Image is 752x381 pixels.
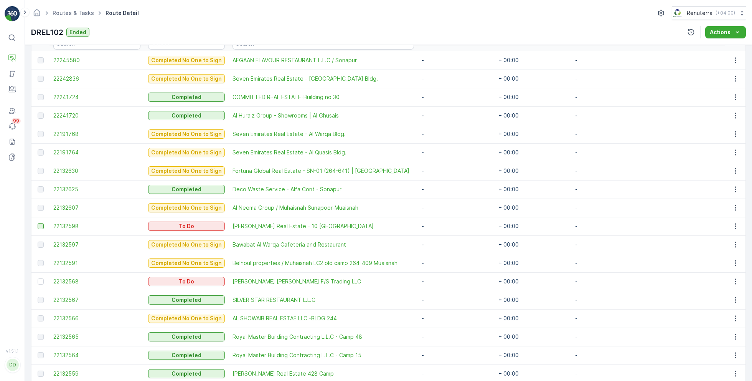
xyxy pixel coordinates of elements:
p: Actions [710,28,731,36]
p: Completed No One to Sign [151,149,222,156]
div: Toggle Row Selected [38,205,44,211]
a: 22132559 [53,370,140,378]
a: Sankalp Real Estate - 10 Ras Al Khor [233,222,414,230]
p: ( +04:00 ) [716,10,735,16]
a: Homepage [33,12,41,18]
a: Routes & Tasks [53,10,94,16]
td: + 00:00 [495,199,571,217]
span: 22132630 [53,167,140,175]
a: Al Neema Group / Muhaisnah Sunapoor-Muaisnah [233,204,414,212]
a: Bawabat Al Warqa Cafeteria and Restaurant [233,241,414,248]
button: Completed [148,369,225,378]
a: Royal Master Building Contracting L.L.C - Camp 15 [233,351,414,359]
p: Completed No One to Sign [151,75,222,83]
td: + 00:00 [495,125,571,143]
div: Toggle Row Selected [38,371,44,377]
td: - [418,254,495,272]
p: To Do [179,222,194,230]
img: Screenshot_2024-07-26_at_13.33.01.png [672,9,684,17]
td: - [571,125,648,143]
td: - [571,70,648,88]
a: AFGAAN FLAVOUR RESTAURANT L.L.C / Sonapur [233,56,414,64]
div: Toggle Row Selected [38,94,44,100]
a: Deco Waste Service - Alfa Cont - Sonapur [233,186,414,193]
div: Toggle Row Selected [38,149,44,156]
button: Ended [66,28,89,37]
button: Completed No One to Sign [148,148,225,157]
td: - [418,272,495,291]
div: Toggle Row Selected [38,113,44,119]
button: Completed [148,351,225,360]
p: Renuterra [687,9,712,17]
p: Completed [172,186,201,193]
a: SILVER STAR RESTAURANT L.L.C [233,296,414,304]
a: Al Huraiz Group - Showrooms | Al Ghusais [233,112,414,119]
td: - [418,162,495,180]
p: Completed [172,351,201,359]
button: DD [5,355,20,375]
a: 22132625 [53,186,140,193]
p: Completed [172,112,201,119]
div: Toggle Row Selected [38,57,44,63]
a: 22191768 [53,130,140,138]
td: - [418,51,495,70]
button: Completed No One to Sign [148,314,225,323]
div: Toggle Row Selected [38,352,44,358]
p: Completed No One to Sign [151,56,222,64]
span: Belhoul properties / Muhaisnah LC2 old camp 264-409 Muaisnah [233,259,414,267]
p: Completed No One to Sign [151,241,222,248]
div: Toggle Row Selected [38,186,44,192]
p: To Do [179,278,194,285]
span: v 1.51.1 [5,349,20,353]
span: 22132597 [53,241,140,248]
td: - [571,143,648,162]
a: Sankalp Real Estate 428 Camp [233,370,414,378]
a: 22132565 [53,333,140,341]
a: 22241720 [53,112,140,119]
td: + 00:00 [495,272,571,291]
p: Completed [172,370,201,378]
span: [PERSON_NAME] Real Estate 428 Camp [233,370,414,378]
td: - [418,199,495,217]
td: - [571,346,648,364]
p: Completed No One to Sign [151,167,222,175]
td: - [571,106,648,125]
td: - [571,180,648,199]
div: Toggle Row Selected [38,297,44,303]
span: Seven Emirates Real Estate - [GEOGRAPHIC_DATA] Bldg. [233,75,414,83]
button: Completed [148,185,225,194]
td: - [418,235,495,254]
p: Completed [172,93,201,101]
td: - [418,180,495,199]
a: 22132567 [53,296,140,304]
td: - [571,162,648,180]
span: 22132598 [53,222,140,230]
span: [PERSON_NAME] Real Estate - 10 [GEOGRAPHIC_DATA] [233,222,414,230]
td: - [418,291,495,309]
a: AL SHOWAIB REAL ESTAE LLC -BLDG 244 [233,315,414,322]
td: + 00:00 [495,235,571,254]
td: - [418,346,495,364]
a: 22132564 [53,351,140,359]
button: Completed [148,332,225,341]
button: Renuterra(+04:00) [672,6,746,20]
td: + 00:00 [495,346,571,364]
a: 22132566 [53,315,140,322]
td: + 00:00 [495,88,571,106]
span: [PERSON_NAME] [PERSON_NAME] F/S Trading LLC [233,278,414,285]
span: 22132568 [53,278,140,285]
td: - [571,254,648,272]
a: 22191764 [53,149,140,156]
span: Seven Emirates Real Estate - Al Quasis Bldg. [233,149,414,156]
td: - [571,272,648,291]
p: DREL102 [31,27,63,38]
td: - [571,88,648,106]
button: Completed [148,111,225,120]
